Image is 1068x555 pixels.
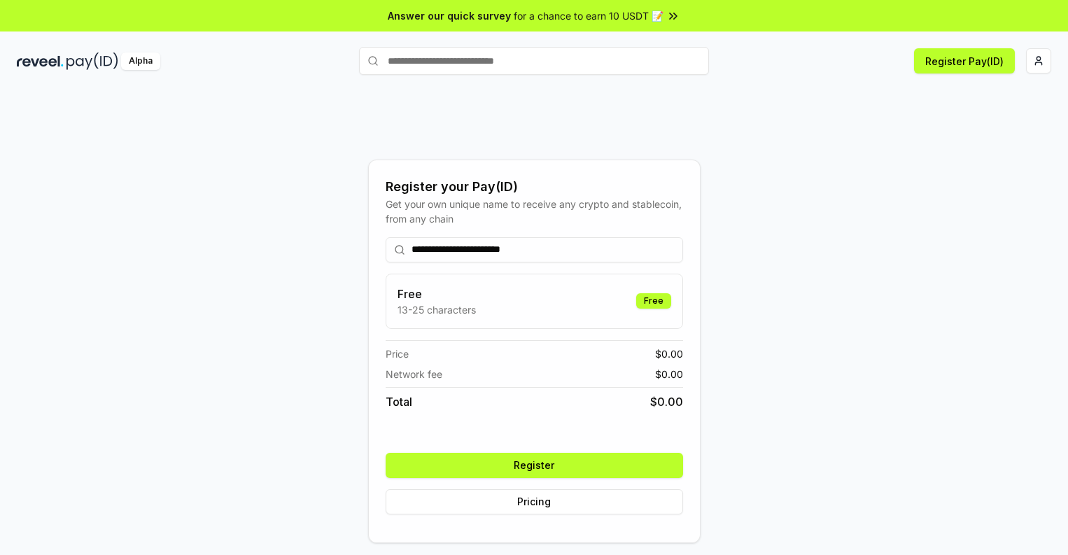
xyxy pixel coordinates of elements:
[398,302,476,317] p: 13-25 characters
[66,52,118,70] img: pay_id
[514,8,663,23] span: for a chance to earn 10 USDT 📝
[386,393,412,410] span: Total
[386,453,683,478] button: Register
[121,52,160,70] div: Alpha
[386,177,683,197] div: Register your Pay(ID)
[386,367,442,381] span: Network fee
[386,197,683,226] div: Get your own unique name to receive any crypto and stablecoin, from any chain
[388,8,511,23] span: Answer our quick survey
[17,52,64,70] img: reveel_dark
[655,367,683,381] span: $ 0.00
[398,286,476,302] h3: Free
[914,48,1015,73] button: Register Pay(ID)
[650,393,683,410] span: $ 0.00
[636,293,671,309] div: Free
[386,489,683,514] button: Pricing
[386,346,409,361] span: Price
[655,346,683,361] span: $ 0.00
